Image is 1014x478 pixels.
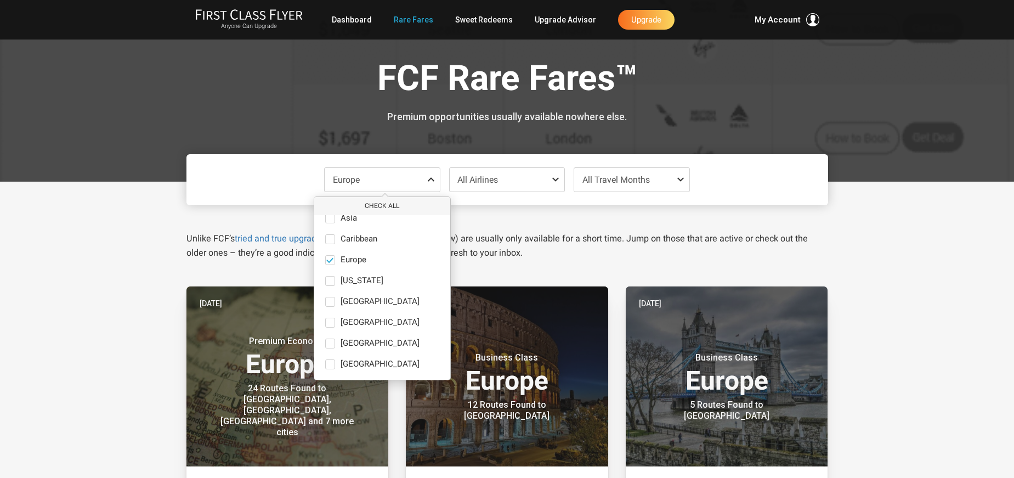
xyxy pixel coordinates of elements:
[195,9,303,20] img: First Class Flyer
[195,59,820,102] h1: FCF Rare Fares™
[639,352,815,394] h3: Europe
[419,352,595,394] h3: Europe
[639,297,661,310] time: [DATE]
[195,111,820,122] h3: Premium opportunities usually available nowhere else.
[195,9,303,31] a: First Class FlyerAnyone Can Upgrade
[219,383,356,438] div: 24 Routes Found to [GEOGRAPHIC_DATA], [GEOGRAPHIC_DATA], [GEOGRAPHIC_DATA] and 7 more cities
[341,234,377,244] span: Caribbean
[658,400,795,421] div: 5 Routes Found to [GEOGRAPHIC_DATA]
[341,276,383,286] span: [US_STATE]
[457,175,498,185] span: All Airlines
[333,175,360,185] span: Europe
[235,233,362,244] a: tried and true upgrade strategies
[195,23,303,30] small: Anyone Can Upgrade
[438,352,575,363] small: Business Class
[332,10,372,30] a: Dashboard
[438,400,575,421] div: 12 Routes Found to [GEOGRAPHIC_DATA]
[658,352,795,363] small: Business Class
[394,10,433,30] a: Rare Fares
[314,197,450,215] button: Check All
[341,339,420,348] span: [GEOGRAPHIC_DATA]
[618,10,675,30] a: Upgrade
[455,10,513,30] a: Sweet Redeems
[341,297,420,307] span: [GEOGRAPHIC_DATA]
[186,232,828,260] p: Unlike FCF’s , our Daily Alerts (below) are usually only available for a short time. Jump on thos...
[755,13,819,26] button: My Account
[200,336,376,378] h3: Europe
[535,10,596,30] a: Upgrade Advisor
[582,175,650,185] span: All Travel Months
[755,13,801,26] span: My Account
[200,297,222,310] time: [DATE]
[341,213,357,223] span: Asia
[341,255,366,265] span: Europe
[341,359,420,369] span: [GEOGRAPHIC_DATA]
[219,336,356,347] small: Premium Economy
[341,318,420,328] span: [GEOGRAPHIC_DATA]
